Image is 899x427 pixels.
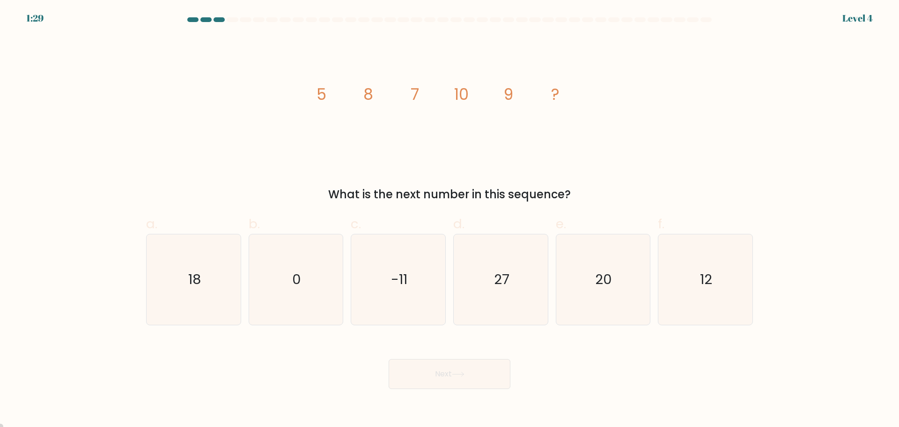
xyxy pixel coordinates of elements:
[596,270,612,289] text: 20
[551,83,560,105] tspan: ?
[152,186,747,203] div: What is the next number in this sequence?
[249,215,260,233] span: b.
[363,83,373,105] tspan: 8
[842,11,873,25] div: Level 4
[351,215,361,233] span: c.
[292,270,301,289] text: 0
[188,270,201,289] text: 18
[391,270,407,289] text: -11
[389,359,510,389] button: Next
[146,215,157,233] span: a.
[658,215,664,233] span: f.
[455,83,469,105] tspan: 10
[317,83,326,105] tspan: 5
[411,83,419,105] tspan: 7
[556,215,566,233] span: e.
[453,215,464,233] span: d.
[494,270,509,289] text: 27
[26,11,44,25] div: 1:29
[504,83,513,105] tspan: 9
[700,270,713,289] text: 12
